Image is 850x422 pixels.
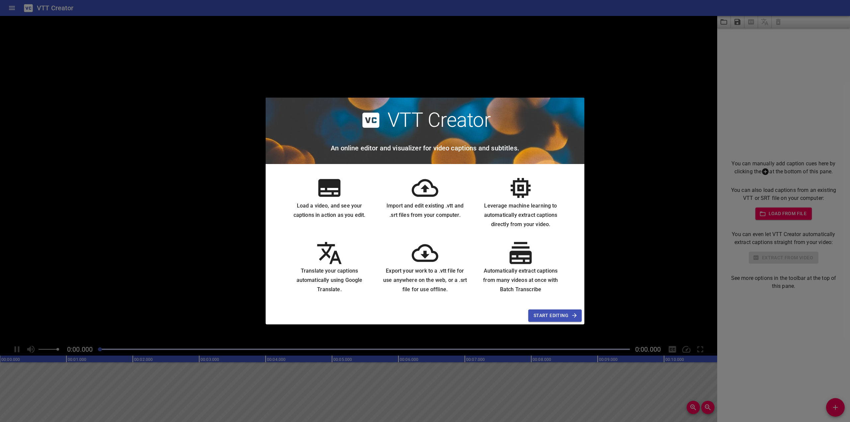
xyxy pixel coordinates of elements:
[331,143,519,153] h6: An online editor and visualizer for video captions and subtitles.
[534,311,576,320] span: Start Editing
[287,266,372,294] h6: Translate your captions automatically using Google Translate.
[387,108,491,132] h2: VTT Creator
[528,309,582,322] button: Start Editing
[478,201,563,229] h6: Leverage machine learning to automatically extract captions directly from your video.
[287,201,372,220] h6: Load a video, and see your captions in action as you edit.
[478,266,563,294] h6: Automatically extract captions from many videos at once with Batch Transcribe
[382,201,467,220] h6: Import and edit existing .vtt and .srt files from your computer.
[382,266,467,294] h6: Export your work to a .vtt file for use anywhere on the web, or a .srt file for use offline.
